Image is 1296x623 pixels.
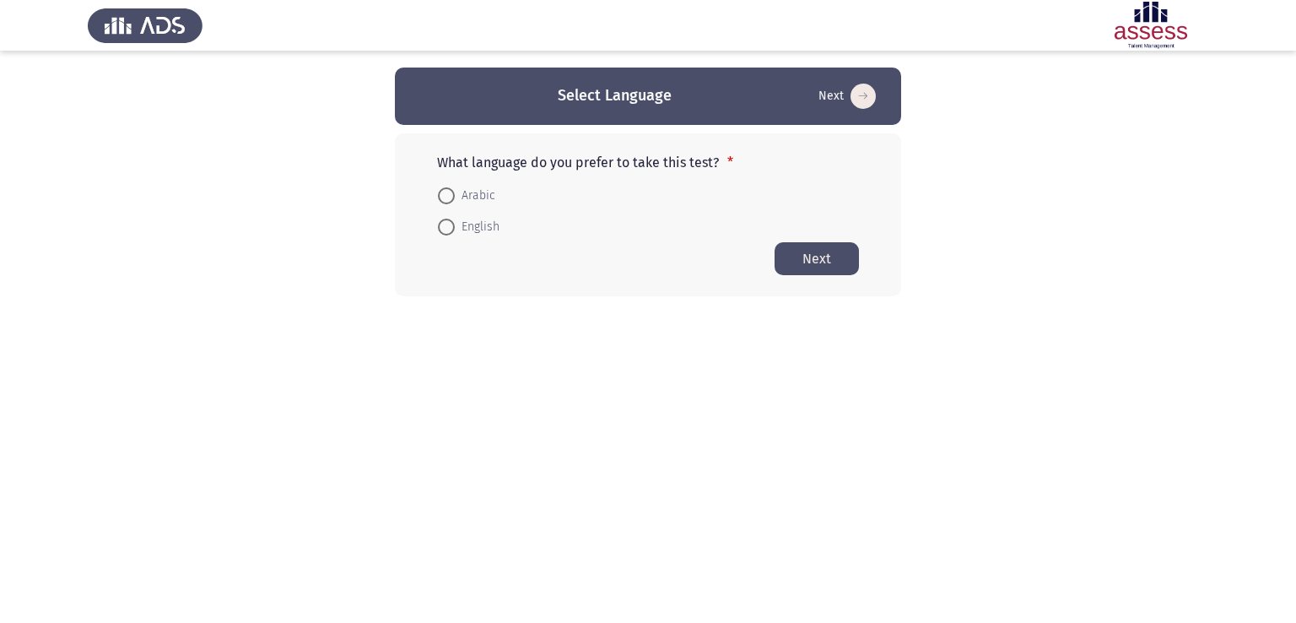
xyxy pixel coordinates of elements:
[88,2,202,49] img: Assess Talent Management logo
[1093,2,1208,49] img: Assessment logo of Potentiality Assessment
[455,186,495,206] span: Arabic
[775,242,859,275] button: Start assessment
[455,217,499,237] span: English
[558,85,672,106] h3: Select Language
[813,83,881,110] button: Start assessment
[437,154,859,171] p: What language do you prefer to take this test?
